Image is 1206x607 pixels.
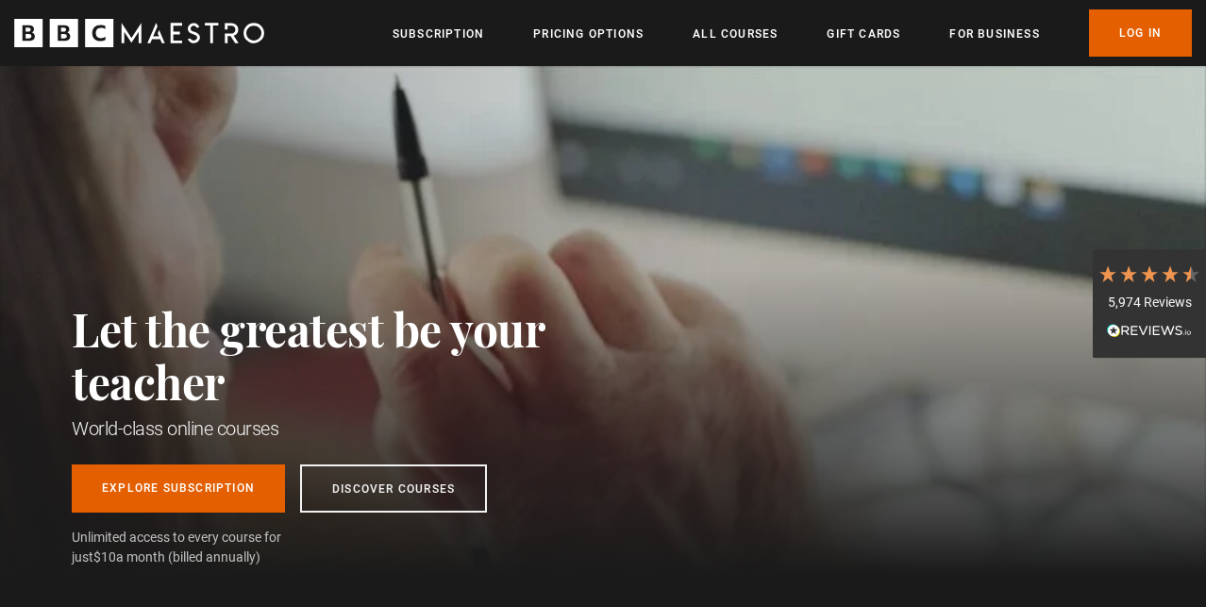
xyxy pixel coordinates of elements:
a: Log In [1089,9,1192,57]
div: 5,974 ReviewsRead All Reviews [1093,249,1206,359]
a: Discover Courses [300,464,487,513]
img: REVIEWS.io [1107,324,1192,337]
a: Pricing Options [533,25,644,43]
a: Subscription [393,25,484,43]
div: Read All Reviews [1097,321,1201,344]
a: Gift Cards [827,25,900,43]
div: 4.7 Stars [1097,263,1201,284]
svg: BBC Maestro [14,19,264,47]
h2: Let the greatest be your teacher [72,302,628,408]
a: All Courses [693,25,778,43]
nav: Primary [393,9,1192,57]
a: Explore Subscription [72,464,285,513]
a: For business [949,25,1039,43]
h1: World-class online courses [72,415,628,442]
div: 5,974 Reviews [1097,294,1201,312]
